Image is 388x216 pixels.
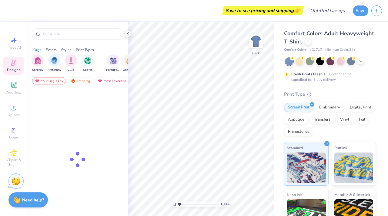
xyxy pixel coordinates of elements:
[334,191,370,198] span: Metallic & Glitter Ink
[284,127,313,136] div: Rhinestones
[315,103,344,112] div: Embroidery
[224,6,302,15] div: Save to see pricing and shipping
[34,57,41,64] img: Sorority Image
[284,47,306,53] span: Comfort Colors
[51,57,58,64] img: Fraternity Image
[3,157,24,167] span: Clipart & logos
[106,54,120,72] button: filter button
[35,79,40,83] img: most_fav.gif
[68,57,74,64] img: Club Image
[46,47,57,53] div: Events
[126,57,133,64] img: Game Day Image
[106,68,120,72] span: Parent's Weekend
[287,153,326,183] img: Standard
[32,77,66,84] div: Your Org's Fav
[7,67,20,72] span: Designs
[110,57,117,64] img: Parent's Weekend Image
[334,145,347,151] span: Puff Ink
[48,68,61,72] span: Fraternity
[95,77,129,84] div: Most Favorited
[310,115,334,124] div: Transfers
[98,79,102,83] img: most_fav.gif
[82,54,94,72] button: filter button
[42,31,119,37] input: Try "Alpha"
[250,35,262,47] img: Back
[84,57,91,64] img: Sports Image
[309,47,322,53] span: # C1717
[65,54,77,72] div: filter for Club
[32,54,44,72] div: filter for Sorority
[32,68,43,72] span: Sorority
[336,115,353,124] div: Vinyl
[71,79,75,83] img: trending.gif
[123,54,137,72] div: filter for Game Day
[291,71,366,82] div: This color can be expedited for 5 day delivery.
[106,54,120,72] div: filter for Parent's Weekend
[123,68,137,72] span: Game Day
[22,197,44,203] strong: Need help?
[33,47,41,53] div: Orgs
[7,45,21,50] span: Image AI
[65,54,77,72] button: filter button
[9,135,18,140] span: Greek
[6,90,21,95] span: Add Text
[83,68,92,72] span: Sports
[353,5,368,16] button: Save
[294,7,300,14] span: 👉
[61,47,71,53] div: Styles
[48,54,61,72] div: filter for Fraternity
[68,68,74,72] span: Club
[6,185,21,190] span: Decorate
[305,5,350,17] input: Untitled Design
[334,153,373,183] img: Puff Ink
[355,115,369,124] div: Foil
[76,47,94,53] div: Print Types
[284,30,374,45] span: Comfort Colors Adult Heavyweight T-Shirt
[346,103,375,112] div: Digital Print
[287,191,302,198] span: Neon Ink
[8,112,20,117] span: Upload
[220,201,230,207] span: 100 %
[284,103,313,112] div: Screen Print
[123,54,137,72] button: filter button
[48,54,61,72] button: filter button
[82,54,94,72] div: filter for Sports
[291,72,323,77] strong: Fresh Prints Flash:
[32,54,44,72] button: filter button
[325,47,356,53] span: Minimum Order: 24 +
[287,145,303,151] span: Standard
[68,77,93,84] div: Trending
[252,50,260,56] div: Back
[284,115,308,124] div: Applique
[284,91,376,98] div: Print Type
